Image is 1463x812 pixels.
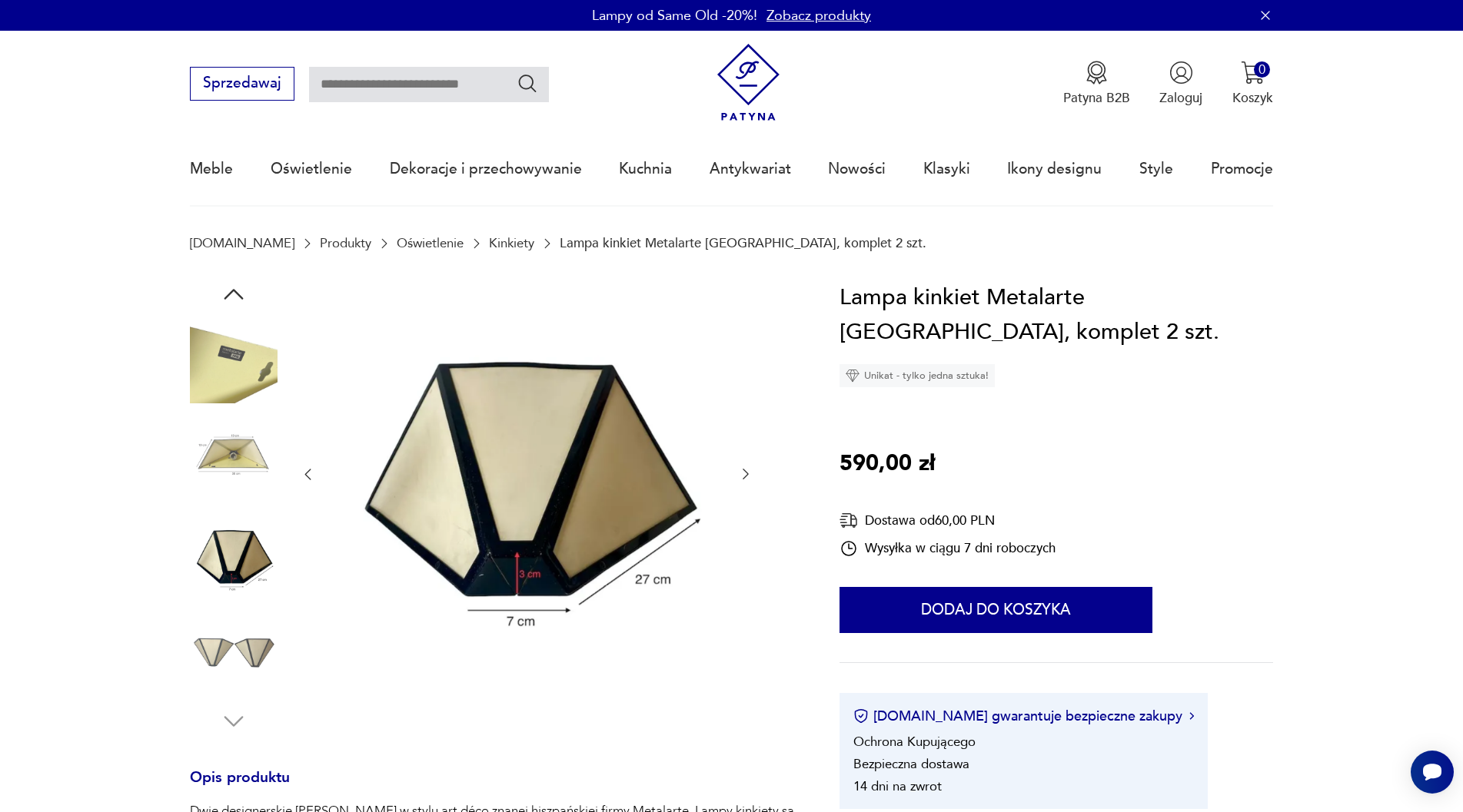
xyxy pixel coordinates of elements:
[190,236,294,250] a: [DOMAIN_NAME]
[1063,61,1130,107] button: Patyna B2B
[710,44,787,121] img: Patyna - sklep z meblami i dekoracjami vintage
[390,134,582,204] a: Dekoracje i przechowywanie
[397,236,464,250] a: Oświetlenie
[1232,89,1273,107] p: Koszyk
[853,733,976,751] li: Ochrona Kupującego
[1169,61,1193,85] img: Ikonka użytkownika
[853,707,1194,726] button: [DOMAIN_NAME] gwarantuje bezpieczne zakupy
[592,6,757,25] p: Lampy od Same Old -20%!
[190,67,294,101] button: Sprzedawaj
[1189,712,1194,720] img: Ikona strzałki w prawo
[853,708,869,724] img: Ikona certyfikatu
[1254,61,1270,78] div: 0
[1139,134,1173,204] a: Style
[619,134,672,204] a: Kuchnia
[1159,61,1202,107] button: Zaloguj
[190,512,278,599] img: Zdjęcie produktu Lampa kinkiet Metalarte Spain, komplet 2 szt.
[1241,61,1265,85] img: Ikona koszyka
[320,236,371,250] a: Produkty
[840,280,1272,350] h1: Lampa kinkiet Metalarte [GEOGRAPHIC_DATA], komplet 2 szt.
[190,413,278,501] img: Zdjęcie produktu Lampa kinkiet Metalarte Spain, komplet 2 szt.
[190,609,278,697] img: Zdjęcie produktu Lampa kinkiet Metalarte Spain, komplet 2 szt.
[840,511,1056,530] div: Dostawa od 60,00 PLN
[1411,751,1454,794] iframe: Smartsupp widget button
[766,6,871,25] a: Zobacz produkty
[840,539,1056,558] div: Wysyłka w ciągu 7 dni roboczych
[334,280,720,665] img: Zdjęcie produktu Lampa kinkiet Metalarte Spain, komplet 2 szt.
[190,772,795,803] h3: Opis produktu
[190,134,233,204] a: Meble
[517,72,539,94] button: Szukaj
[190,78,294,91] a: Sprzedawaj
[1063,89,1130,107] p: Patyna B2B
[828,134,886,204] a: Nowości
[853,777,942,795] li: 14 dni na zwrot
[1232,61,1273,107] button: 0Koszyk
[1085,61,1109,85] img: Ikona medalu
[1159,89,1202,107] p: Zaloguj
[1063,61,1130,107] a: Ikona medaluPatyna B2B
[840,446,935,482] p: 590,00 zł
[840,511,858,530] img: Ikona dostawy
[1007,134,1102,204] a: Ikony designu
[489,236,534,250] a: Kinkiety
[271,134,352,204] a: Oświetlenie
[1211,134,1273,204] a: Promocje
[853,755,969,773] li: Bezpieczna dostawa
[710,134,791,204] a: Antykwariat
[560,236,926,250] p: Lampa kinkiet Metalarte [GEOGRAPHIC_DATA], komplet 2 szt.
[840,587,1152,633] button: Dodaj do koszyka
[840,364,995,387] div: Unikat - tylko jedna sztuka!
[846,369,860,383] img: Ikona diamentu
[923,134,970,204] a: Klasyki
[190,316,278,403] img: Zdjęcie produktu Lampa kinkiet Metalarte Spain, komplet 2 szt.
